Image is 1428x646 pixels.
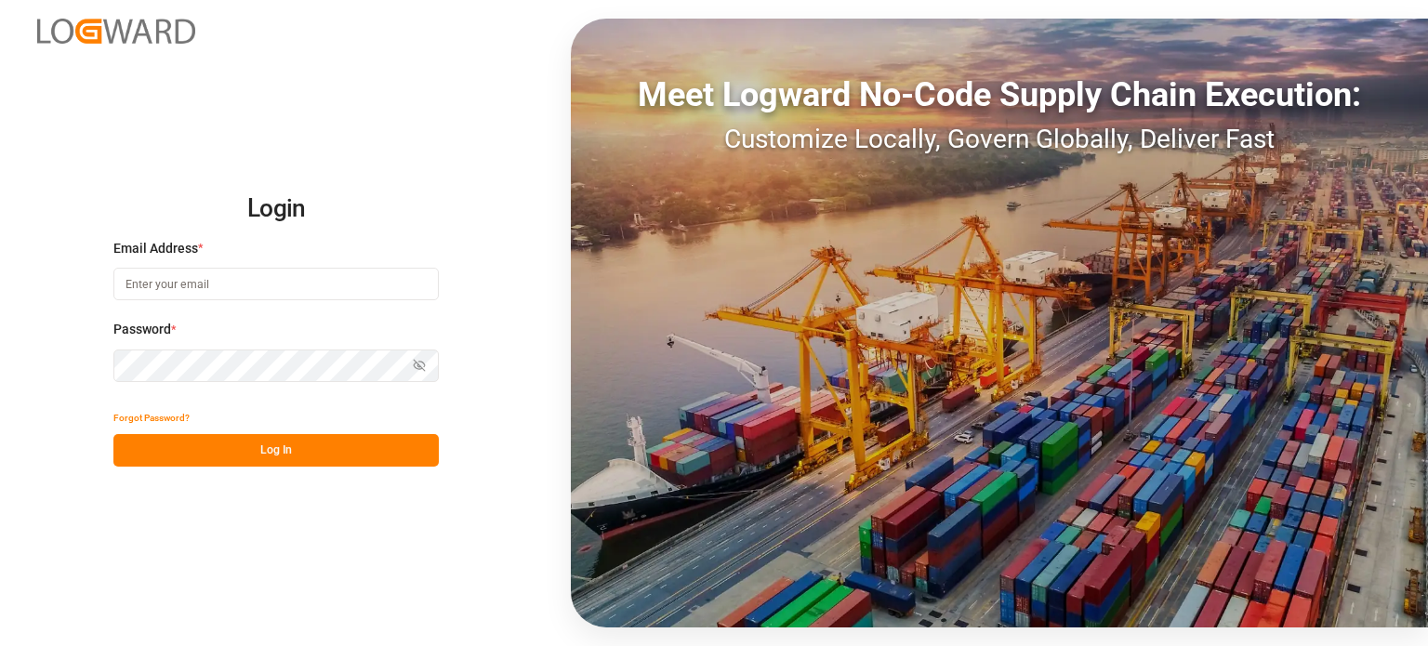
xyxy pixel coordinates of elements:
[113,402,190,434] button: Forgot Password?
[571,120,1428,159] div: Customize Locally, Govern Globally, Deliver Fast
[37,19,195,44] img: Logward_new_orange.png
[113,239,198,258] span: Email Address
[571,70,1428,120] div: Meet Logward No-Code Supply Chain Execution:
[113,268,439,300] input: Enter your email
[113,434,439,467] button: Log In
[113,179,439,239] h2: Login
[113,320,171,339] span: Password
